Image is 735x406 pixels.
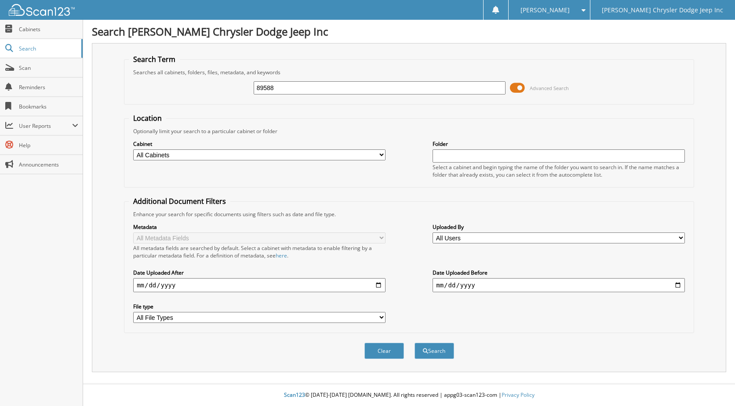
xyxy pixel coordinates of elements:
label: Cabinet [133,140,386,148]
span: Reminders [19,83,78,91]
input: end [433,278,685,292]
span: [PERSON_NAME] Chrysler Dodge Jeep Inc [602,7,723,13]
span: User Reports [19,122,72,130]
div: All metadata fields are searched by default. Select a cabinet with metadata to enable filtering b... [133,244,386,259]
h1: Search [PERSON_NAME] Chrysler Dodge Jeep Inc [92,24,726,39]
iframe: Chat Widget [691,364,735,406]
legend: Search Term [129,54,180,64]
label: Folder [433,140,685,148]
a: here [276,252,287,259]
div: Searches all cabinets, folders, files, metadata, and keywords [129,69,689,76]
div: Optionally limit your search to a particular cabinet or folder [129,127,689,135]
button: Search [415,343,454,359]
label: Uploaded By [433,223,685,231]
span: Announcements [19,161,78,168]
label: File type [133,303,386,310]
span: Search [19,45,77,52]
div: © [DATE]-[DATE] [DOMAIN_NAME]. All rights reserved | appg03-scan123-com | [83,384,735,406]
img: scan123-logo-white.svg [9,4,75,16]
span: Advanced Search [530,85,569,91]
input: start [133,278,386,292]
a: Privacy Policy [502,391,535,399]
label: Date Uploaded Before [433,269,685,276]
legend: Additional Document Filters [129,196,230,206]
div: Select a cabinet and begin typing the name of the folder you want to search in. If the name match... [433,163,685,178]
span: Scan [19,64,78,72]
span: [PERSON_NAME] [520,7,570,13]
span: Bookmarks [19,103,78,110]
label: Date Uploaded After [133,269,386,276]
button: Clear [364,343,404,359]
label: Metadata [133,223,386,231]
span: Scan123 [284,391,305,399]
span: Cabinets [19,25,78,33]
legend: Location [129,113,166,123]
div: Enhance your search for specific documents using filters such as date and file type. [129,210,689,218]
span: Help [19,141,78,149]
